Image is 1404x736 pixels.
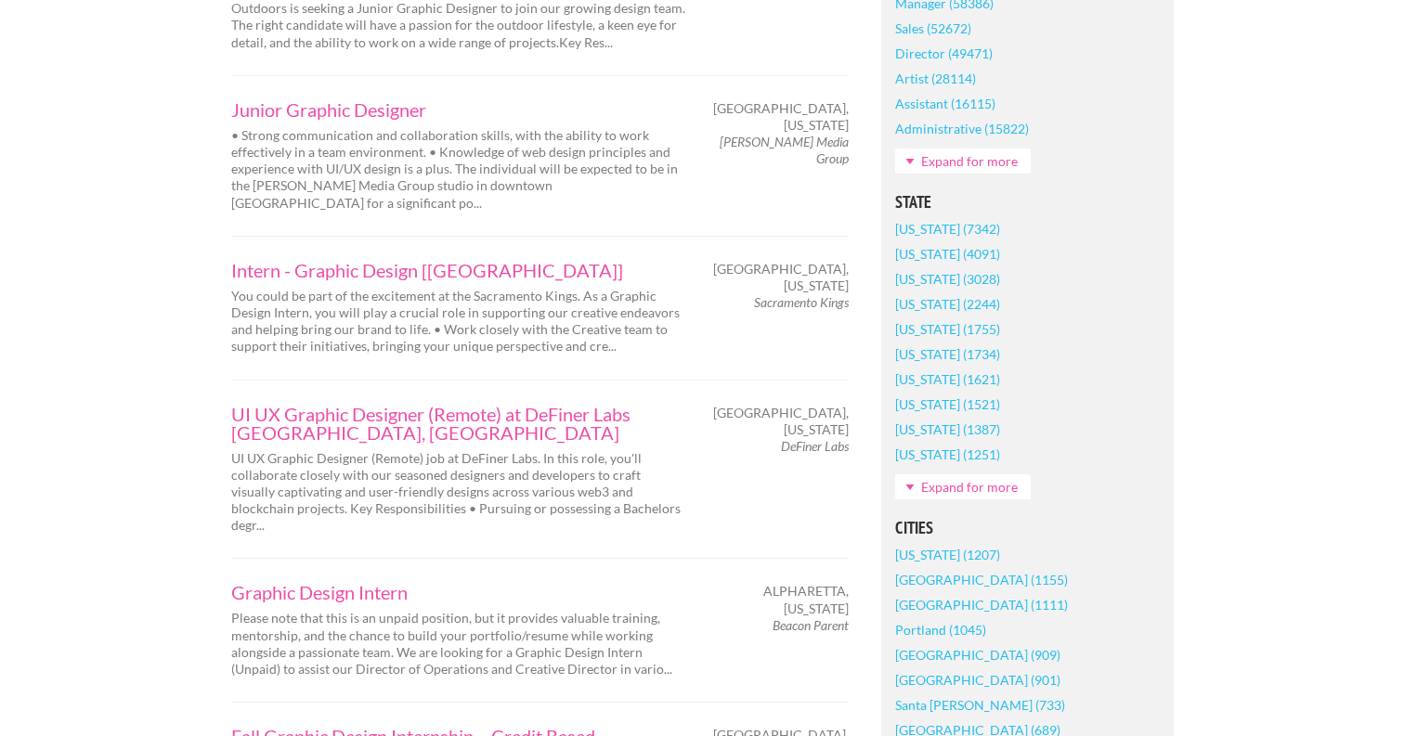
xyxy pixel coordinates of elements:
[781,438,849,454] em: DeFiner Labs
[231,405,686,442] a: UI UX Graphic Designer (Remote) at DeFiner Labs [GEOGRAPHIC_DATA], [GEOGRAPHIC_DATA]
[895,266,1000,291] a: [US_STATE] (3028)
[895,342,1000,367] a: [US_STATE] (1734)
[895,474,1031,499] a: Expand for more
[895,316,1000,342] a: [US_STATE] (1755)
[895,291,1000,316] a: [US_STATE] (2244)
[713,100,849,134] span: [GEOGRAPHIC_DATA], [US_STATE]
[895,66,976,91] a: Artist (28114)
[895,367,1000,392] a: [US_STATE] (1621)
[231,288,686,355] p: You could be part of the excitement at the Sacramento Kings. As a Graphic Design Intern, you will...
[895,116,1029,141] a: Administrative (15822)
[895,617,986,642] a: Portland (1045)
[754,294,849,310] em: Sacramento Kings
[895,442,1000,467] a: [US_STATE] (1251)
[895,16,971,41] a: Sales (52672)
[895,592,1068,617] a: [GEOGRAPHIC_DATA] (1111)
[895,194,1160,211] h5: State
[231,610,686,678] p: Please note that this is an unpaid position, but it provides valuable training, mentorship, and t...
[895,216,1000,241] a: [US_STATE] (7342)
[895,567,1068,592] a: [GEOGRAPHIC_DATA] (1155)
[895,148,1031,174] a: Expand for more
[895,520,1160,536] h5: Cities
[719,583,849,616] span: Alpharetta, [US_STATE]
[231,100,686,119] a: Junior Graphic Designer
[895,692,1065,717] a: Santa [PERSON_NAME] (733)
[231,261,686,279] a: Intern - Graphic Design [[GEOGRAPHIC_DATA]]
[895,241,1000,266] a: [US_STATE] (4091)
[713,405,849,438] span: [GEOGRAPHIC_DATA], [US_STATE]
[713,261,849,294] span: [GEOGRAPHIC_DATA], [US_STATE]
[231,127,686,212] p: • Strong communication and collaboration skills, with the ability to work effectively in a team e...
[720,134,849,166] em: [PERSON_NAME] Media Group
[895,41,993,66] a: Director (49471)
[895,417,1000,442] a: [US_STATE] (1387)
[231,450,686,535] p: UI UX Graphic Designer (Remote) job at DeFiner Labs. In this role, you'll collaborate closely wit...
[773,617,849,633] em: Beacon Parent
[895,642,1060,667] a: [GEOGRAPHIC_DATA] (909)
[895,392,1000,417] a: [US_STATE] (1521)
[895,667,1060,692] a: [GEOGRAPHIC_DATA] (901)
[895,91,995,116] a: Assistant (16115)
[895,542,1000,567] a: [US_STATE] (1207)
[231,583,686,601] a: Graphic Design Intern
